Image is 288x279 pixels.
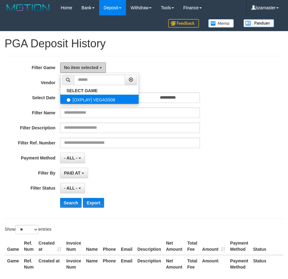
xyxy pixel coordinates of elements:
th: Total Fee [185,238,200,255]
th: Created at [36,255,64,273]
th: Name [83,255,100,273]
button: - ALL - [60,183,85,193]
th: Amount [200,255,228,273]
b: SELECT GAME [67,88,98,93]
th: Description [135,238,164,255]
th: Phone [100,255,119,273]
span: PAID AT [64,171,80,175]
img: Feedback.jpg [168,19,199,28]
th: Status [251,238,283,255]
img: panduan.png [243,19,274,27]
input: [OXPLAY] VEGAS508 [67,98,71,102]
th: Status [251,255,283,273]
span: - ALL - [64,155,78,160]
th: Amount [200,238,228,255]
span: - ALL - [64,186,78,191]
th: Description [135,255,164,273]
th: Created at [36,238,64,255]
button: - ALL - [60,153,85,163]
th: Invoice Num [64,238,83,255]
th: Ref. Num [22,238,36,255]
th: Phone [100,238,119,255]
a: SELECT GAME [60,87,139,95]
th: Ref. Num [22,255,36,273]
label: Show entries [5,225,51,234]
label: [OXPLAY] VEGAS508 [60,95,139,104]
button: No item selected [60,62,106,73]
span: No item selected [64,65,98,70]
button: Export [83,198,104,208]
button: PAID AT [60,168,88,178]
th: Net Amount [164,255,185,273]
th: Payment Method [228,255,250,273]
select: Showentries [15,225,39,234]
th: Email [119,238,135,255]
th: Game [5,238,22,255]
th: Total Fee [185,255,200,273]
th: Payment Method [228,238,250,255]
th: Game [5,255,22,273]
th: Net Amount [164,238,185,255]
h1: PGA Deposit History [5,37,283,50]
th: Name [83,238,100,255]
th: Invoice Num [64,255,83,273]
button: Search [60,198,82,208]
img: Button%20Memo.svg [208,19,234,28]
th: Email [119,255,135,273]
img: MOTION_logo.png [5,3,51,12]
